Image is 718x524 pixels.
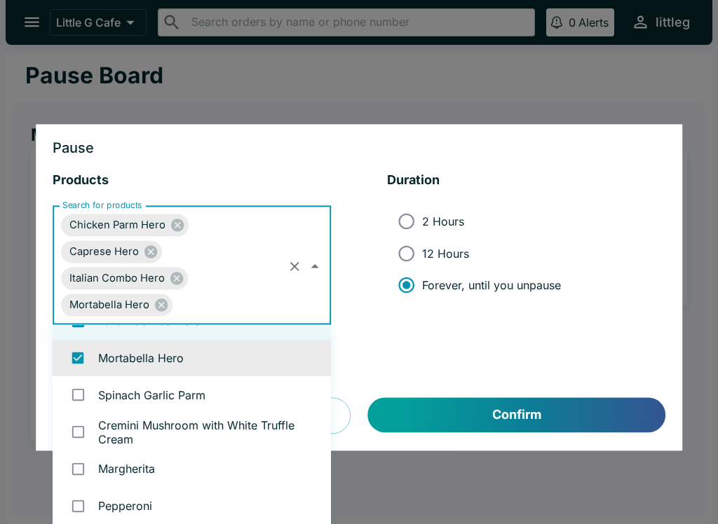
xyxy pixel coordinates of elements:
[53,340,331,377] li: Mortabella Hero
[422,247,469,261] span: 12 Hours
[61,217,174,233] span: Chicken Parm Hero
[368,398,665,433] button: Confirm
[53,376,331,413] li: Spinach Garlic Parm
[61,244,147,260] span: Caprese Hero
[422,278,561,292] span: Forever, until you unpause
[284,256,306,277] button: Clear
[61,270,173,287] span: Italian Combo Hero
[61,294,172,317] div: Mortabella Hero
[53,142,665,156] h3: Pause
[53,413,331,450] li: Cremini Mushroom with White Truffle Cream
[304,256,326,277] button: Close
[53,450,331,488] li: Margherita
[53,172,331,189] h5: Products
[61,268,188,290] div: Italian Combo Hero
[61,297,158,313] span: Mortabella Hero
[62,200,142,212] label: Search for products
[61,241,162,263] div: Caprese Hero
[387,172,665,189] h5: Duration
[422,214,464,228] span: 2 Hours
[61,214,189,237] div: Chicken Parm Hero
